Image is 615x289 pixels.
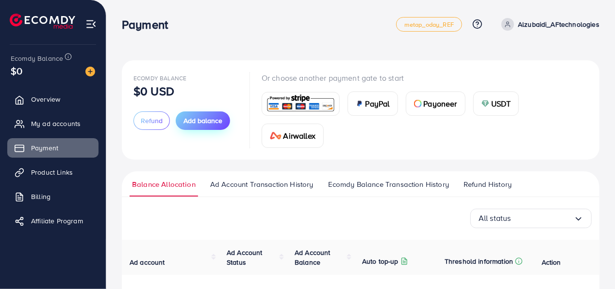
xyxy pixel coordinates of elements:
a: cardUSDT [473,91,519,116]
span: Ad Account Status [227,248,263,267]
span: Action [542,257,561,267]
p: Alzubaidi_AFtechnologies [518,18,599,30]
a: Payment [7,138,99,158]
span: Airwallex [283,130,316,142]
a: cardPayPal [348,91,398,116]
button: Refund [133,111,170,130]
span: Affiliate Program [31,216,83,226]
span: Ad account [130,257,165,267]
a: Billing [7,187,99,206]
a: Product Links [7,163,99,182]
span: $0 [11,64,22,78]
a: metap_oday_REF [396,17,462,32]
h3: Payment [122,18,176,32]
iframe: Chat [574,245,608,282]
a: My ad accounts [7,114,99,133]
span: Add balance [183,116,222,126]
img: logo [10,14,75,29]
span: Ecomdy Balance [11,54,63,63]
a: card [262,92,340,116]
p: Threshold information [445,255,513,267]
span: Ecomdy Balance Transaction History [328,179,449,190]
div: Search for option [470,209,592,228]
img: menu [85,18,97,30]
span: PayPal [366,98,390,109]
span: Ad Account Balance [295,248,331,267]
span: USDT [491,98,511,109]
span: All status [479,211,511,226]
span: metap_oday_REF [404,21,454,28]
img: card [270,132,282,140]
span: Product Links [31,167,73,177]
img: card [482,100,489,108]
span: Balance Allocation [132,179,196,190]
a: Affiliate Program [7,211,99,231]
p: Or choose another payment gate to start [262,72,588,84]
span: Refund History [464,179,512,190]
a: Overview [7,90,99,109]
a: Alzubaidi_AFtechnologies [498,18,599,31]
a: cardAirwallex [262,124,324,148]
img: card [414,100,422,108]
a: cardPayoneer [406,91,465,116]
span: Ad Account Transaction History [210,179,314,190]
span: Overview [31,94,60,104]
img: card [356,100,364,108]
input: Search for option [511,211,574,226]
span: Payoneer [424,98,457,109]
span: Payment [31,143,58,153]
span: Billing [31,192,50,201]
img: card [265,93,336,114]
img: image [85,67,95,76]
span: Ecomdy Balance [133,74,186,82]
span: My ad accounts [31,119,81,128]
p: $0 USD [133,85,174,97]
span: Refund [141,116,163,126]
button: Add balance [176,111,230,130]
p: Auto top-up [362,255,399,267]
